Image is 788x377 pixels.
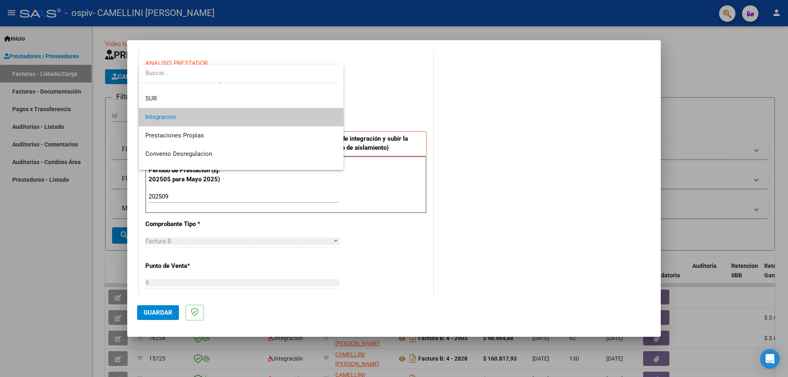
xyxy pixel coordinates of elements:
[145,95,157,102] span: SUR
[760,349,780,369] div: Open Intercom Messenger
[145,132,204,139] span: Prestaciones Propias
[145,169,163,176] span: Capita
[145,150,212,158] span: Convenio Desregulacion
[145,113,176,121] span: Integración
